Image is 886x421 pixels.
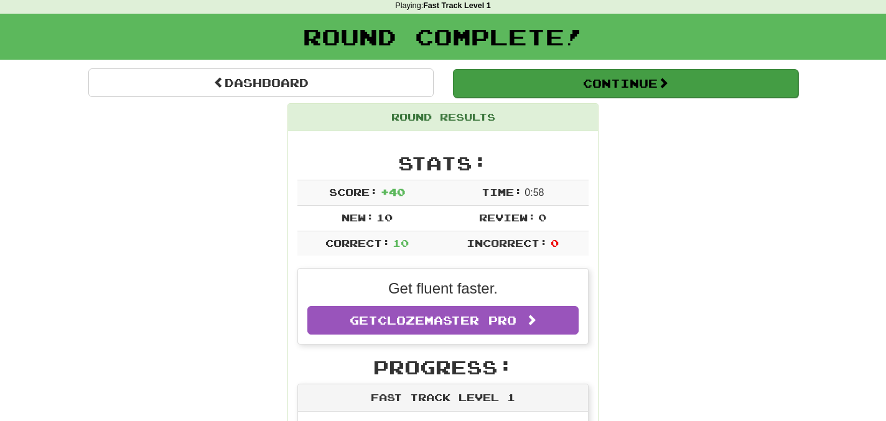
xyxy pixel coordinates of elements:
[393,237,409,249] span: 10
[525,187,544,198] span: 0 : 58
[551,237,559,249] span: 0
[342,211,374,223] span: New:
[329,186,378,198] span: Score:
[482,186,522,198] span: Time:
[453,69,798,98] button: Continue
[307,306,579,335] a: GetClozemaster Pro
[467,237,548,249] span: Incorrect:
[297,153,589,173] h2: Stats:
[423,1,491,10] strong: Fast Track Level 1
[381,186,405,198] span: + 40
[4,24,882,49] h1: Round Complete!
[538,211,546,223] span: 0
[378,313,516,327] span: Clozemaster Pro
[479,211,536,223] span: Review:
[298,384,588,412] div: Fast Track Level 1
[307,278,579,299] p: Get fluent faster.
[325,237,390,249] span: Correct:
[288,104,598,131] div: Round Results
[88,68,434,97] a: Dashboard
[297,357,589,377] h2: Progress:
[376,211,393,223] span: 10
